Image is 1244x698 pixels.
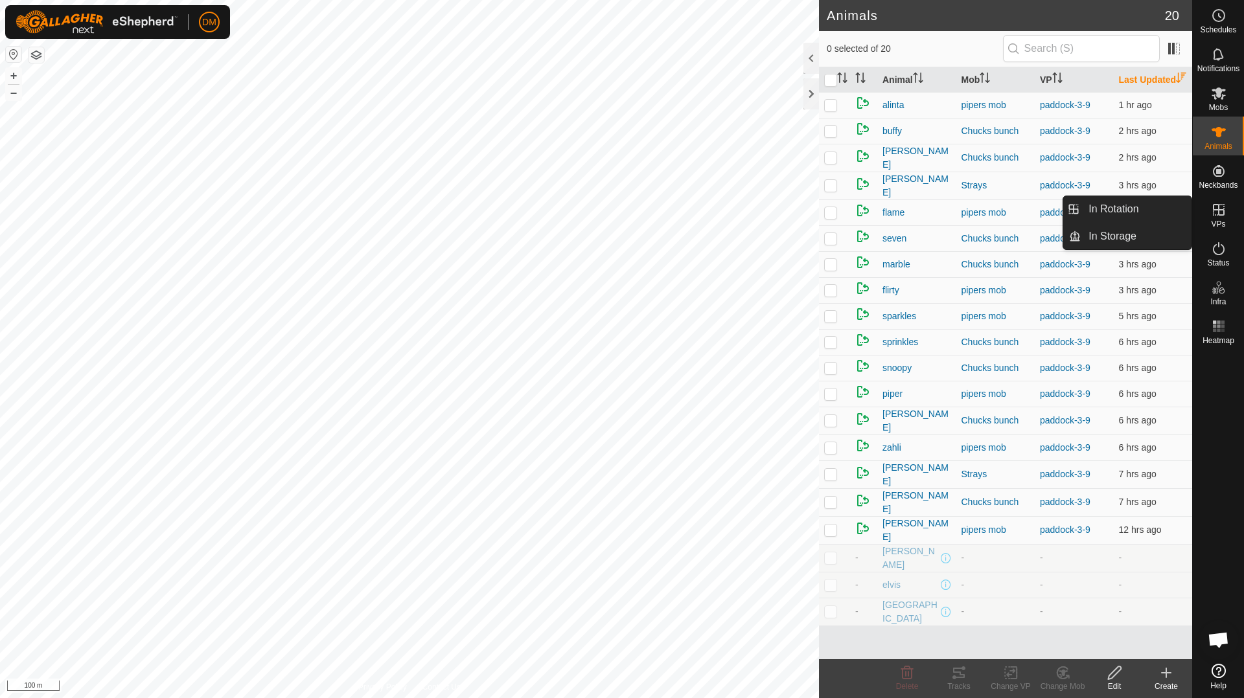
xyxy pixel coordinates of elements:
span: marble [882,258,910,271]
span: 17 Sept 2025, 9:06 am [1119,259,1157,269]
th: VP [1035,67,1114,93]
span: sparkles [882,310,916,323]
img: returning on [855,306,871,322]
p-sorticon: Activate to sort [1052,74,1063,85]
div: - [962,605,1030,618]
a: paddock-3-9 [1040,388,1090,399]
span: flame [882,206,904,220]
span: elvis [882,578,901,592]
img: returning on [855,411,871,427]
img: returning on [855,148,871,164]
img: returning on [855,465,871,480]
button: + [6,68,21,84]
img: returning on [855,332,871,348]
span: alinta [882,98,904,112]
div: Change Mob [1037,681,1088,692]
a: paddock-3-9 [1040,469,1090,479]
span: 17 Sept 2025, 9:36 am [1119,152,1157,163]
p-sorticon: Activate to sort [913,74,923,85]
span: - [855,606,858,616]
span: 17 Sept 2025, 5:36 am [1119,415,1157,425]
img: returning on [855,121,871,137]
img: returning on [855,95,871,111]
span: seven [882,232,906,245]
a: paddock-3-9 [1040,233,1090,243]
th: Last Updated [1114,67,1193,93]
span: zahli [882,441,901,455]
a: paddock-3-9 [1040,285,1090,295]
span: Help [1210,682,1227,690]
span: Notifications [1197,65,1239,73]
span: 17 Sept 2025, 11:06 am [1119,100,1152,110]
img: returning on [855,229,871,244]
span: 17 Sept 2025, 6:06 am [1119,388,1157,399]
a: paddock-3-9 [1040,207,1090,218]
span: sprinkles [882,335,918,349]
span: 20 [1165,6,1179,25]
div: pipers mob [962,523,1030,537]
a: paddock-3-9 [1040,415,1090,425]
span: 17 Sept 2025, 4:36 am [1119,497,1157,507]
button: Reset Map [6,47,21,62]
div: pipers mob [962,441,1030,455]
p-sorticon: Activate to sort [980,74,990,85]
span: In Storage [1088,229,1136,244]
span: 17 Sept 2025, 9:06 am [1119,180,1157,190]
a: paddock-3-9 [1040,259,1090,269]
div: Chucks bunch [962,124,1030,138]
div: Chucks bunch [962,495,1030,509]
span: Heatmap [1203,337,1234,344]
app-display-virtual-paddock-transition: - [1040,606,1043,616]
span: - [1119,606,1122,616]
button: – [6,85,21,100]
img: returning on [855,521,871,536]
a: paddock-3-9 [1040,363,1090,373]
th: Mob [956,67,1035,93]
span: Schedules [1200,26,1236,34]
a: paddock-3-9 [1040,497,1090,507]
span: - [855,552,858,563]
div: Chucks bunch [962,258,1030,271]
a: paddock-3-9 [1040,180,1090,190]
p-sorticon: Activate to sort [837,74,847,85]
div: Chucks bunch [962,151,1030,164]
div: pipers mob [962,98,1030,112]
span: flirty [882,284,899,297]
div: Strays [962,467,1030,481]
a: paddock-3-9 [1040,100,1090,110]
img: returning on [855,358,871,374]
span: [GEOGRAPHIC_DATA] [882,598,938,625]
span: [PERSON_NAME] [882,144,951,172]
a: paddock-3-9 [1040,524,1090,535]
div: Create [1140,681,1192,692]
img: returning on [855,384,871,400]
th: Animal [877,67,956,93]
div: - [962,551,1030,565]
span: buffy [882,124,902,138]
a: In Storage [1081,223,1192,249]
span: [PERSON_NAME] [882,489,951,516]
img: returning on [855,438,871,453]
span: piper [882,387,903,401]
div: Change VP [985,681,1037,692]
div: - [962,578,1030,592]
span: In Rotation [1088,201,1138,217]
div: pipers mob [962,284,1030,297]
span: Delete [896,682,919,691]
span: 17 Sept 2025, 5:36 am [1119,442,1157,453]
div: pipers mob [962,206,1030,220]
a: Privacy Policy [358,681,407,693]
span: 0 selected of 20 [827,42,1003,56]
span: [PERSON_NAME] [882,545,938,572]
span: - [1119,580,1122,590]
span: DM [202,16,216,29]
span: 17 Sept 2025, 9:36 am [1119,126,1157,136]
img: returning on [855,493,871,508]
a: Contact Us [422,681,461,693]
span: Status [1207,259,1229,267]
h2: Animals [827,8,1165,23]
span: Animals [1204,142,1232,150]
a: Help [1193,659,1244,695]
img: returning on [855,203,871,218]
span: [PERSON_NAME] [882,172,951,199]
